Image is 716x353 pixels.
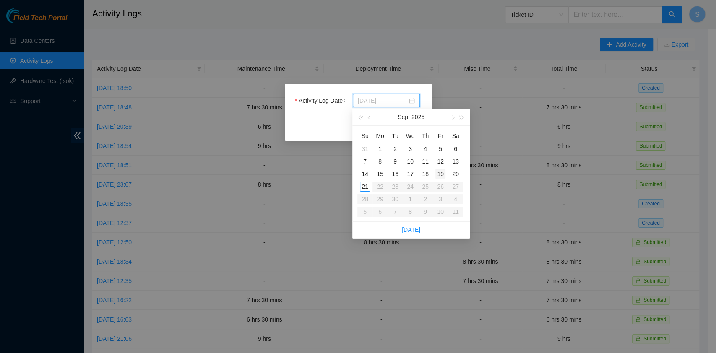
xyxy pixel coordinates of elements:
[450,156,461,166] div: 13
[372,143,388,155] td: 2025-09-01
[420,144,430,154] div: 4
[357,168,372,180] td: 2025-09-14
[390,144,400,154] div: 2
[375,144,385,154] div: 1
[435,144,445,154] div: 5
[450,144,461,154] div: 6
[388,129,403,143] th: Tu
[360,144,370,154] div: 31
[357,180,372,193] td: 2025-09-21
[420,169,430,179] div: 18
[375,169,385,179] div: 15
[357,129,372,143] th: Su
[403,129,418,143] th: We
[388,143,403,155] td: 2025-09-02
[418,168,433,180] td: 2025-09-18
[450,169,461,179] div: 20
[433,155,448,168] td: 2025-09-12
[388,168,403,180] td: 2025-09-16
[433,129,448,143] th: Fr
[388,155,403,168] td: 2025-09-09
[418,155,433,168] td: 2025-09-11
[360,169,370,179] div: 14
[375,156,385,166] div: 8
[433,168,448,180] td: 2025-09-19
[372,168,388,180] td: 2025-09-15
[390,169,400,179] div: 16
[372,155,388,168] td: 2025-09-08
[405,169,415,179] div: 17
[360,156,370,166] div: 7
[418,143,433,155] td: 2025-09-04
[398,109,408,125] button: Sep
[405,156,415,166] div: 10
[433,143,448,155] td: 2025-09-05
[420,156,430,166] div: 11
[402,226,420,233] a: [DATE]
[405,144,415,154] div: 3
[435,169,445,179] div: 19
[448,168,463,180] td: 2025-09-20
[448,129,463,143] th: Sa
[372,129,388,143] th: Mo
[403,168,418,180] td: 2025-09-17
[403,143,418,155] td: 2025-09-03
[448,143,463,155] td: 2025-09-06
[435,156,445,166] div: 12
[357,143,372,155] td: 2025-08-31
[418,129,433,143] th: Th
[357,155,372,168] td: 2025-09-07
[403,155,418,168] td: 2025-09-10
[390,156,400,166] div: 9
[358,96,407,105] input: Activity Log Date
[448,155,463,168] td: 2025-09-13
[360,182,370,192] div: 21
[295,94,349,107] label: Activity Log Date
[411,109,424,125] button: 2025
